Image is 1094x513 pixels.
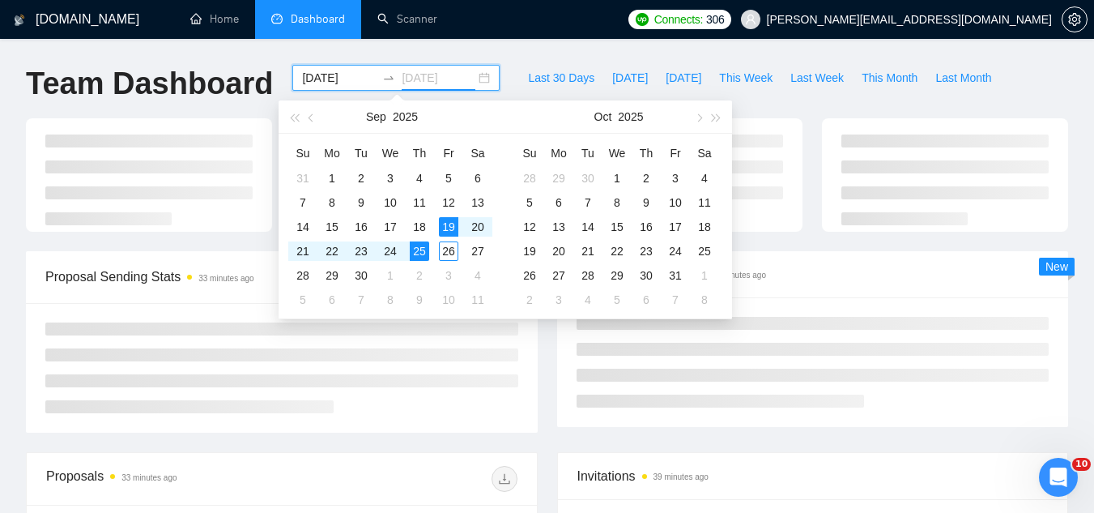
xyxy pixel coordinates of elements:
span: New [1045,260,1068,273]
span: [DATE] [612,69,648,87]
span: to [382,71,395,84]
span: Dashboard [291,12,345,26]
div: Proposals [46,466,282,492]
span: user [745,14,756,25]
img: upwork-logo.png [636,13,649,26]
span: Last 30 Days [528,69,594,87]
time: 39 minutes ago [653,472,709,481]
span: 10 [1072,458,1091,471]
span: This Week [719,69,773,87]
input: Start date [302,69,376,87]
span: setting [1062,13,1087,26]
span: This Month [862,69,917,87]
time: 33 minutes ago [121,473,177,482]
input: End date [402,69,475,87]
span: [DATE] [666,69,701,87]
span: 306 [706,11,724,28]
button: Last Week [781,65,853,91]
button: setting [1062,6,1088,32]
button: [DATE] [657,65,710,91]
img: logo [14,7,25,33]
a: setting [1062,13,1088,26]
span: Last Week [790,69,844,87]
span: Connects: [654,11,703,28]
time: 33 minutes ago [198,274,253,283]
span: Last Month [935,69,991,87]
span: dashboard [271,13,283,24]
time: 39 minutes ago [711,271,766,280]
span: By Freelancer [434,271,504,284]
span: Invitations [577,466,1049,486]
iframe: Intercom live chat [1039,458,1078,497]
button: This Week [710,65,781,91]
button: This Month [853,65,926,91]
button: Last Month [926,65,1000,91]
span: By manager [348,271,409,284]
span: swap-right [382,71,395,84]
span: Proposal Sending Stats [45,267,335,287]
a: homeHome [190,12,239,26]
button: [DATE] [603,65,657,91]
span: Scanner Breakdown [577,264,1049,284]
a: searchScanner [377,12,437,26]
button: Last 30 Days [519,65,603,91]
h1: Team Dashboard [26,65,273,103]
